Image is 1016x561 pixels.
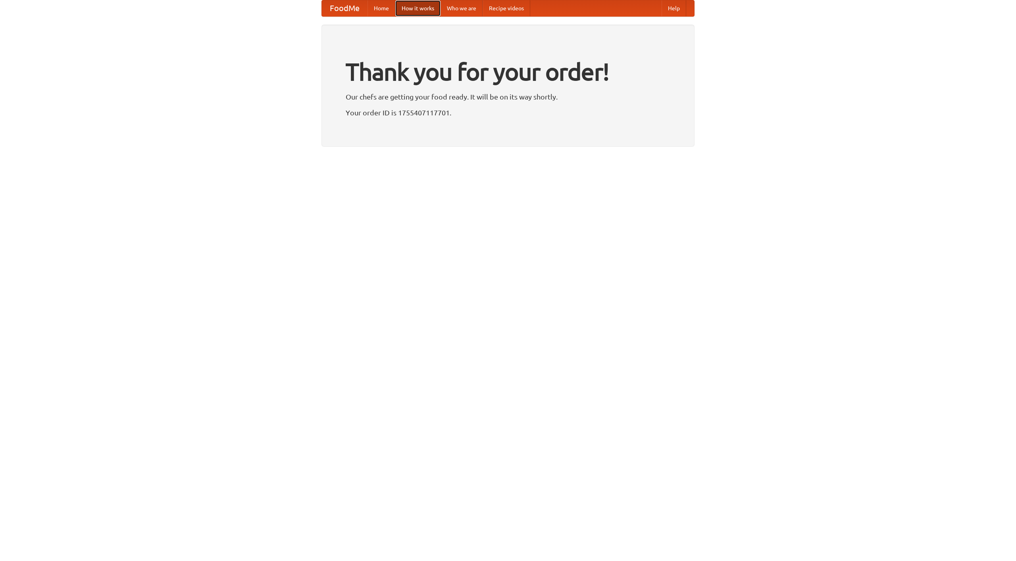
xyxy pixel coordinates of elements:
[346,53,670,91] h1: Thank you for your order!
[346,107,670,119] p: Your order ID is 1755407117701.
[395,0,441,16] a: How it works
[322,0,368,16] a: FoodMe
[662,0,686,16] a: Help
[441,0,483,16] a: Who we are
[368,0,395,16] a: Home
[346,91,670,103] p: Our chefs are getting your food ready. It will be on its way shortly.
[483,0,530,16] a: Recipe videos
